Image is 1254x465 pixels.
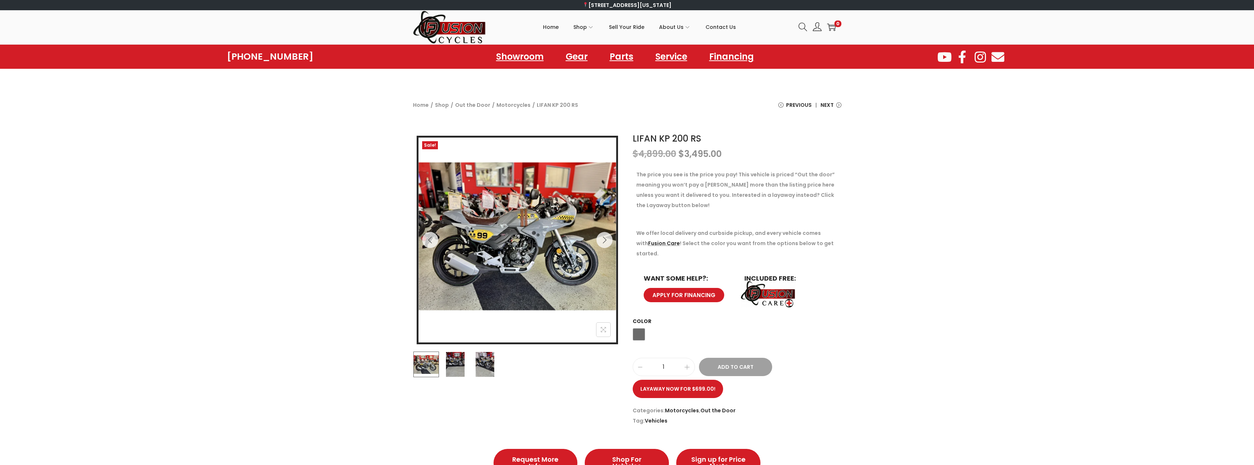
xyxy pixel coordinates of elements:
a: Home [543,11,559,44]
span: Shop [573,18,587,36]
span: About Us [659,18,684,36]
span: Sell Your Ride [609,18,644,36]
span: APPLY FOR FINANCING [652,292,715,298]
button: Next [596,232,613,248]
bdi: 3,495.00 [678,148,722,160]
button: Add to Cart [699,358,772,376]
a: Motorcycles [665,407,699,414]
label: Color [633,318,651,325]
span: Tag: [633,416,841,426]
button: Previous [422,232,438,248]
span: Previous [786,100,812,110]
span: / [532,100,535,110]
img: Product image [442,352,468,377]
span: Home [543,18,559,36]
p: The price you see is the price you pay! This vehicle is priced “Out the door” meaning you won’t p... [636,169,838,210]
a: 0 [827,23,836,31]
input: Product quantity [633,362,695,372]
span: $ [678,148,684,160]
a: APPLY FOR FINANCING [644,288,724,302]
p: We offer local delivery and curbside pickup, and every vehicle comes with ! Select the color you ... [636,228,838,259]
h6: WANT SOME HELP?: [644,275,730,282]
span: / [492,100,495,110]
a: Shop [573,11,594,44]
span: Contact Us [706,18,736,36]
nav: Menu [489,48,761,65]
span: Next [821,100,834,110]
span: LIFAN KP 200 RS [537,100,578,110]
a: Motorcycles [496,101,531,109]
span: $ [633,148,639,160]
img: LIFAN KP 200 RS [418,138,616,335]
a: Out the Door [700,407,736,414]
span: Categories: , [633,405,841,416]
a: [PHONE_NUMBER] [227,52,313,62]
a: Home [413,101,429,109]
a: Sell Your Ride [609,11,644,44]
a: Previous [778,100,812,116]
span: / [451,100,453,110]
a: Next [821,100,841,116]
a: Financing [702,48,761,65]
a: Contact Us [706,11,736,44]
a: Service [648,48,695,65]
bdi: 4,899.00 [633,148,676,160]
img: Product image [413,352,439,377]
a: Vehicles [645,417,667,424]
a: Showroom [489,48,551,65]
a: [STREET_ADDRESS][US_STATE] [583,1,671,9]
img: Product image [472,352,498,377]
a: Out the Door [455,101,490,109]
a: Parts [602,48,641,65]
a: Fusion Care [648,240,680,247]
h6: INCLUDED FREE: [744,275,830,282]
nav: Primary navigation [486,11,793,44]
a: About Us [659,11,691,44]
a: Shop [435,101,449,109]
img: Woostify retina logo [413,10,486,44]
span: / [431,100,433,110]
a: Layaway now for $699.00! [633,380,723,398]
a: Gear [558,48,595,65]
img: 📍 [583,2,588,7]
